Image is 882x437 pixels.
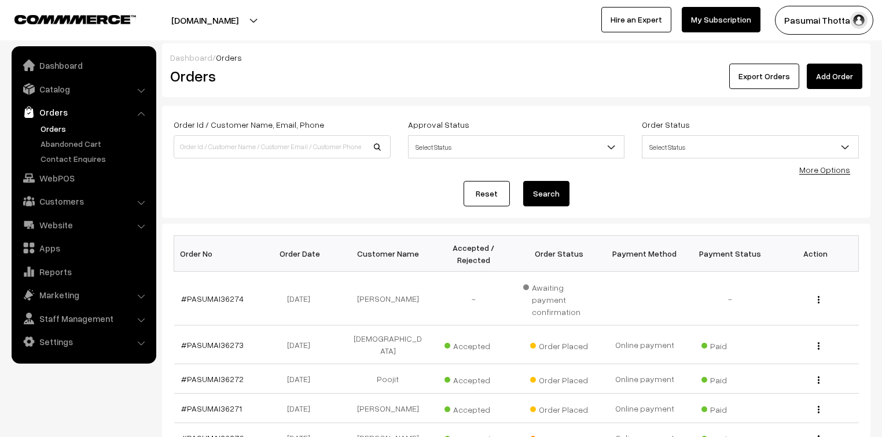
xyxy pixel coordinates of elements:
td: Online payment [602,394,688,423]
a: #PASUMAI36273 [181,340,244,350]
td: - [688,272,773,325]
a: COMMMERCE [14,12,116,25]
span: Select Status [409,137,624,157]
a: Staff Management [14,308,152,329]
a: Marketing [14,284,152,305]
span: Paid [701,401,759,416]
a: #PASUMAI36271 [181,403,242,413]
td: [PERSON_NAME] [345,394,431,423]
input: Order Id / Customer Name / Customer Email / Customer Phone [174,135,391,158]
th: Order Date [259,236,345,272]
td: Online payment [602,364,688,394]
img: Menu [818,296,819,303]
span: Select Status [642,135,859,158]
span: Select Status [642,137,858,157]
a: Reset [464,181,510,206]
a: More Options [799,165,850,175]
td: - [431,272,516,325]
div: / [170,51,862,64]
th: Payment Method [602,236,688,272]
a: Dashboard [170,53,212,62]
img: Menu [818,376,819,384]
label: Order Id / Customer Name, Email, Phone [174,118,324,131]
a: Customers [14,191,152,212]
td: [DEMOGRAPHIC_DATA] [345,325,431,364]
a: WebPOS [14,168,152,188]
th: Action [773,236,859,272]
span: Paid [701,371,759,386]
span: Order Placed [530,337,588,352]
span: Select Status [408,135,625,158]
span: Paid [701,337,759,352]
a: Reports [14,261,152,282]
a: Orders [14,102,152,123]
td: [DATE] [259,394,345,423]
a: #PASUMAI36274 [181,294,244,303]
a: Abandoned Cart [38,138,152,150]
td: Poojit [345,364,431,394]
span: Order Placed [530,371,588,386]
td: [PERSON_NAME] [345,272,431,325]
a: My Subscription [682,7,760,32]
img: Menu [818,406,819,413]
th: Order No [174,236,260,272]
th: Accepted / Rejected [431,236,516,272]
th: Customer Name [345,236,431,272]
a: Orders [38,123,152,135]
a: Contact Enquires [38,153,152,165]
a: Apps [14,238,152,258]
span: Orders [216,53,242,62]
span: Accepted [444,401,502,416]
label: Order Status [642,118,690,131]
span: Order Placed [530,401,588,416]
td: [DATE] [259,325,345,364]
a: Catalog [14,79,152,99]
td: [DATE] [259,272,345,325]
img: user [850,12,868,29]
td: [DATE] [259,364,345,394]
button: Search [523,181,569,206]
span: Accepted [444,337,502,352]
button: Export Orders [729,64,799,89]
span: Awaiting payment confirmation [523,279,595,318]
span: Accepted [444,371,502,386]
img: COMMMERCE [14,15,136,24]
a: Dashboard [14,55,152,76]
button: [DOMAIN_NAME] [131,6,279,35]
a: Settings [14,331,152,352]
td: Online payment [602,325,688,364]
th: Order Status [516,236,602,272]
a: Add Order [807,64,862,89]
label: Approval Status [408,118,469,131]
button: Pasumai Thotta… [775,6,873,35]
a: Hire an Expert [601,7,671,32]
a: Website [14,214,152,235]
h2: Orders [170,67,389,85]
th: Payment Status [688,236,773,272]
a: #PASUMAI36272 [181,374,244,384]
img: Menu [818,342,819,350]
